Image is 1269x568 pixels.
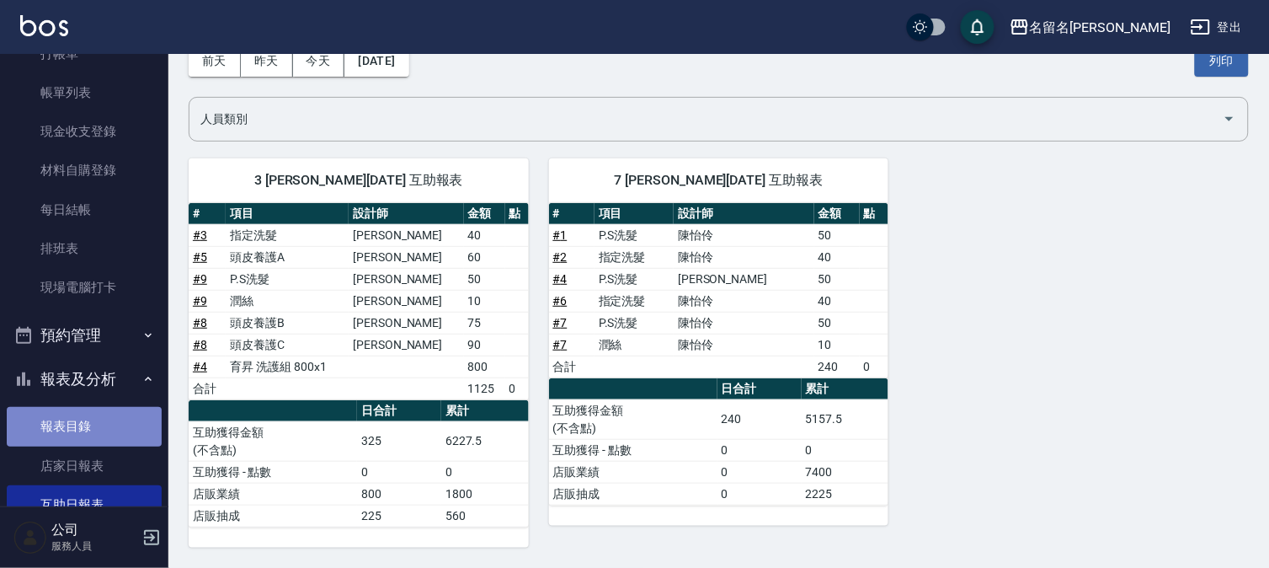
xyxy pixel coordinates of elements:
td: 5157.5 [802,399,889,439]
td: 40 [814,290,860,312]
td: 0 [357,461,441,483]
a: #7 [553,316,568,330]
th: 累計 [441,400,529,422]
span: 3 [PERSON_NAME][DATE] 互助報表 [209,172,509,189]
a: 每日結帳 [7,190,162,229]
span: 7 [PERSON_NAME][DATE] 互助報表 [569,172,869,189]
td: 50 [814,312,860,334]
a: 打帳單 [7,35,162,73]
th: 點 [860,203,888,225]
td: 陳怡伶 [674,334,814,356]
a: #4 [553,272,568,286]
td: 互助獲得 - 點數 [549,439,717,461]
td: P.S洗髮 [595,224,674,246]
button: 登出 [1184,12,1249,43]
th: 項目 [226,203,349,225]
td: 60 [464,246,505,268]
th: 項目 [595,203,674,225]
th: # [549,203,595,225]
td: [PERSON_NAME] [349,246,463,268]
a: #1 [553,228,568,242]
td: 陳怡伶 [674,312,814,334]
td: 潤絲 [595,334,674,356]
td: 50 [814,268,860,290]
td: 潤絲 [226,290,349,312]
td: 10 [814,334,860,356]
td: 0 [505,378,529,399]
td: 指定洗髮 [595,246,674,268]
td: 7400 [802,461,889,483]
button: 報表及分析 [7,357,162,401]
td: 互助獲得 - 點數 [189,461,357,483]
td: 合計 [189,378,226,399]
td: 240 [717,399,802,439]
td: 0 [717,483,802,505]
a: 材料自購登錄 [7,151,162,190]
td: 陳怡伶 [674,224,814,246]
th: 金額 [464,203,505,225]
a: #2 [553,250,568,264]
button: Open [1216,105,1243,132]
th: # [189,203,226,225]
td: 0 [802,439,889,461]
a: 排班表 [7,229,162,268]
td: 互助獲得金額 (不含點) [549,399,717,439]
a: 現場電腦打卡 [7,268,162,307]
button: 名留名[PERSON_NAME] [1003,10,1177,45]
table: a dense table [549,378,889,506]
td: 50 [814,224,860,246]
td: P.S洗髮 [595,312,674,334]
a: 報表目錄 [7,407,162,446]
table: a dense table [189,203,529,400]
td: [PERSON_NAME] [349,290,463,312]
td: 0 [441,461,529,483]
td: 店販抽成 [189,505,357,527]
td: [PERSON_NAME] [349,268,463,290]
td: 225 [357,505,441,527]
p: 服務人員 [51,539,137,554]
td: 育昇 洗護組 800x1 [226,356,349,378]
td: 指定洗髮 [226,224,349,246]
td: [PERSON_NAME] [349,224,463,246]
a: #9 [193,294,207,308]
td: 2225 [802,483,889,505]
td: 800 [464,356,505,378]
th: 日合計 [357,400,441,422]
img: Logo [20,15,68,36]
th: 金額 [814,203,860,225]
button: [DATE] [344,46,408,77]
td: P.S洗髮 [226,268,349,290]
td: 店販抽成 [549,483,717,505]
a: #7 [553,338,568,351]
th: 設計師 [349,203,463,225]
button: save [961,10,994,44]
a: #8 [193,338,207,351]
td: 頭皮養護A [226,246,349,268]
h5: 公司 [51,522,137,539]
a: 互助日報表 [7,485,162,524]
a: #9 [193,272,207,286]
td: [PERSON_NAME] [674,268,814,290]
table: a dense table [189,400,529,528]
a: #8 [193,316,207,330]
input: 人員名稱 [196,104,1216,134]
div: 名留名[PERSON_NAME] [1030,17,1170,38]
a: 帳單列表 [7,73,162,112]
td: 10 [464,290,505,312]
td: [PERSON_NAME] [349,312,463,334]
td: 頭皮養護C [226,334,349,356]
td: 陳怡伶 [674,290,814,312]
td: 6227.5 [441,421,529,461]
a: #5 [193,250,207,264]
td: 40 [464,224,505,246]
td: 店販業績 [549,461,717,483]
td: 陳怡伶 [674,246,814,268]
img: Person [13,521,47,555]
a: 店家日報表 [7,447,162,485]
a: #6 [553,294,568,308]
button: 預約管理 [7,313,162,357]
td: 1125 [464,378,505,399]
th: 點 [505,203,529,225]
td: 合計 [549,356,595,378]
a: #3 [193,228,207,242]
